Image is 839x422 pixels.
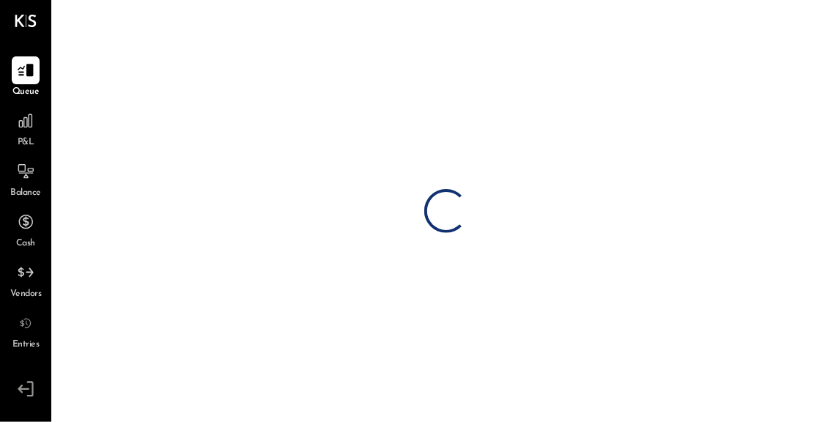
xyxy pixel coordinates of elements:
[1,259,51,301] a: Vendors
[10,288,42,301] span: Vendors
[10,187,41,200] span: Balance
[1,374,51,416] a: Bookkeeper
[12,338,40,352] span: Entries
[12,86,40,99] span: Queue
[1,107,51,149] a: P&L
[1,158,51,200] a: Balance
[1,56,51,99] a: Queue
[1,208,51,251] a: Cash
[16,237,35,251] span: Cash
[18,136,34,149] span: P&L
[1,309,51,352] a: Entries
